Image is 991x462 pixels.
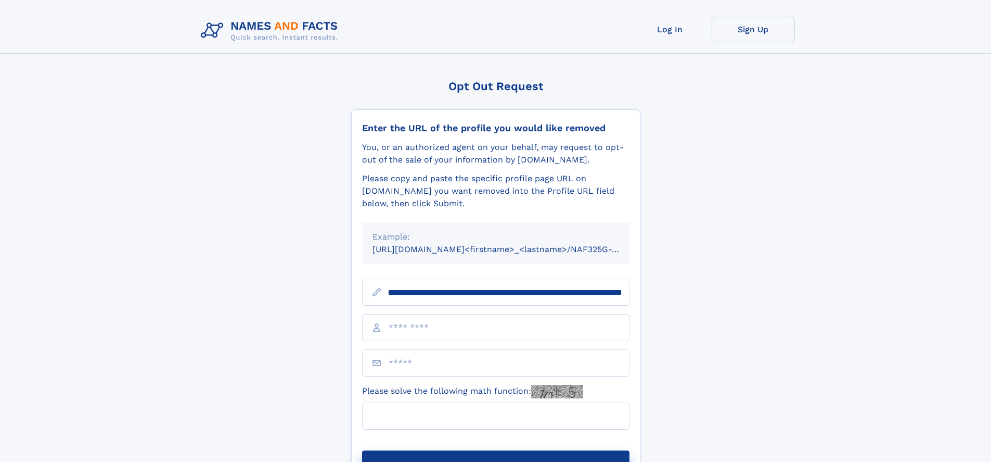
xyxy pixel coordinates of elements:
[362,141,629,166] div: You, or an authorized agent on your behalf, may request to opt-out of the sale of your informatio...
[628,17,712,42] a: Log In
[712,17,795,42] a: Sign Up
[351,80,640,93] div: Opt Out Request
[372,231,619,243] div: Example:
[362,172,629,210] div: Please copy and paste the specific profile page URL on [DOMAIN_NAME] you want removed into the Pr...
[362,122,629,134] div: Enter the URL of the profile you would like removed
[362,385,583,398] label: Please solve the following math function:
[372,244,649,254] small: [URL][DOMAIN_NAME]<firstname>_<lastname>/NAF325G-xxxxxxxx
[197,17,346,45] img: Logo Names and Facts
